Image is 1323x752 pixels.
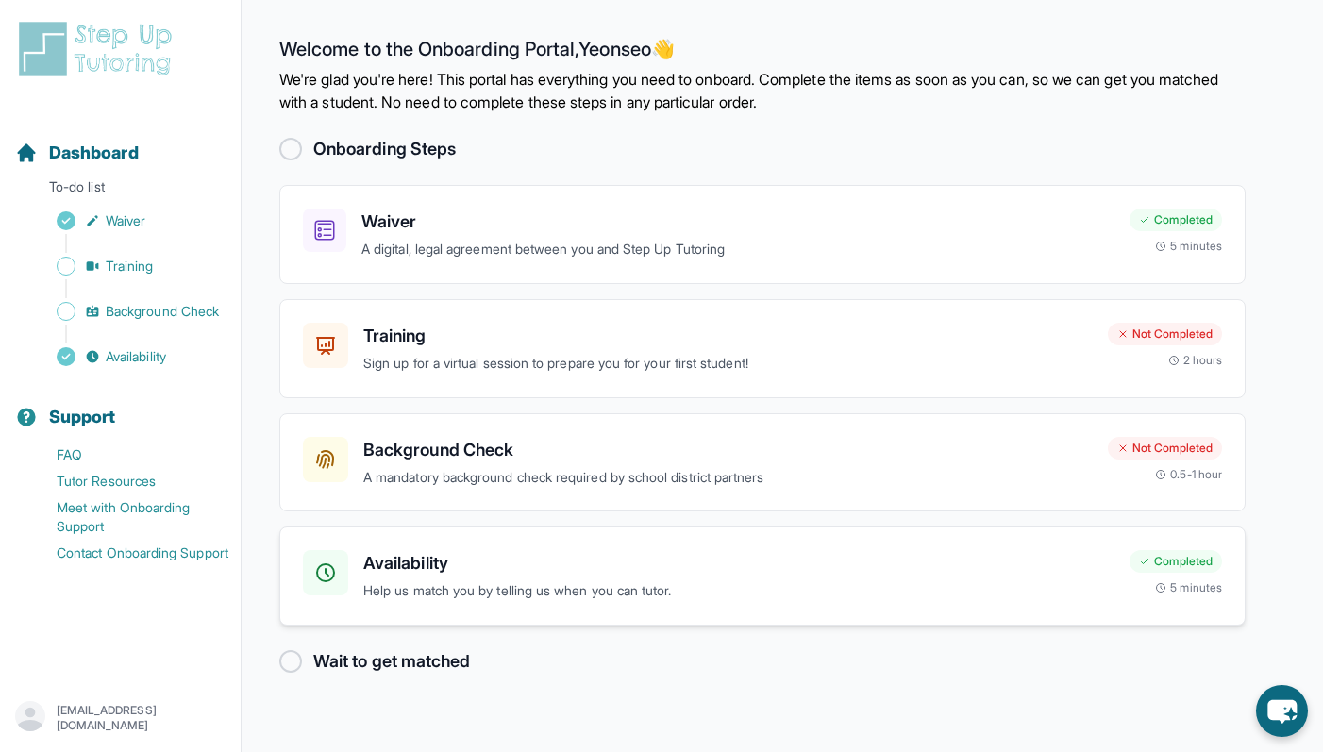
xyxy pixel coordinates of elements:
[15,442,241,468] a: FAQ
[1155,580,1222,595] div: 5 minutes
[106,347,166,366] span: Availability
[363,353,1093,375] p: Sign up for a virtual session to prepare you for your first student!
[106,257,154,276] span: Training
[363,550,1114,577] h3: Availability
[1108,323,1222,345] div: Not Completed
[279,68,1246,113] p: We're glad you're here! This portal has everything you need to onboard. Complete the items as soo...
[279,299,1246,398] a: TrainingSign up for a virtual session to prepare you for your first student!Not Completed2 hours
[279,38,1246,68] h2: Welcome to the Onboarding Portal, Yeonseo 👋
[1108,437,1222,460] div: Not Completed
[1155,467,1222,482] div: 0.5-1 hour
[8,177,233,204] p: To-do list
[8,374,233,438] button: Support
[1130,550,1222,573] div: Completed
[15,701,226,735] button: [EMAIL_ADDRESS][DOMAIN_NAME]
[15,19,183,79] img: logo
[15,468,241,494] a: Tutor Resources
[49,404,116,430] span: Support
[361,209,1114,235] h3: Waiver
[363,323,1093,349] h3: Training
[363,580,1114,602] p: Help us match you by telling us when you can tutor.
[279,185,1246,284] a: WaiverA digital, legal agreement between you and Step Up TutoringCompleted5 minutes
[106,302,219,321] span: Background Check
[15,540,241,566] a: Contact Onboarding Support
[363,467,1093,489] p: A mandatory background check required by school district partners
[15,140,139,166] a: Dashboard
[15,298,241,325] a: Background Check
[1130,209,1222,231] div: Completed
[1168,353,1223,368] div: 2 hours
[1256,685,1308,737] button: chat-button
[313,648,470,675] h2: Wait to get matched
[361,239,1114,260] p: A digital, legal agreement between you and Step Up Tutoring
[313,136,456,162] h2: Onboarding Steps
[8,109,233,174] button: Dashboard
[1155,239,1222,254] div: 5 minutes
[106,211,145,230] span: Waiver
[15,343,241,370] a: Availability
[57,703,226,733] p: [EMAIL_ADDRESS][DOMAIN_NAME]
[279,413,1246,512] a: Background CheckA mandatory background check required by school district partnersNot Completed0.5...
[279,526,1246,626] a: AvailabilityHelp us match you by telling us when you can tutor.Completed5 minutes
[363,437,1093,463] h3: Background Check
[15,208,241,234] a: Waiver
[49,140,139,166] span: Dashboard
[15,253,241,279] a: Training
[15,494,241,540] a: Meet with Onboarding Support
